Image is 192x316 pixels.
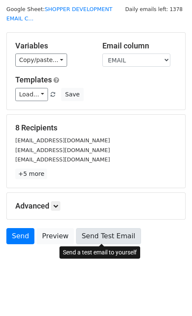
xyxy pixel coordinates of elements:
a: Send Test Email [76,228,141,244]
small: [EMAIL_ADDRESS][DOMAIN_NAME] [15,147,110,153]
small: [EMAIL_ADDRESS][DOMAIN_NAME] [15,137,110,144]
h5: Email column [102,41,177,51]
h5: Variables [15,41,90,51]
div: Send a test email to yourself [59,246,140,259]
a: Daily emails left: 1378 [122,6,186,12]
a: +5 more [15,169,47,179]
small: [EMAIL_ADDRESS][DOMAIN_NAME] [15,156,110,163]
button: Save [61,88,83,101]
span: Daily emails left: 1378 [122,5,186,14]
a: Templates [15,75,52,84]
h5: 8 Recipients [15,123,177,133]
a: Copy/paste... [15,54,67,67]
a: Load... [15,88,48,101]
a: Preview [37,228,74,244]
h5: Advanced [15,201,177,211]
iframe: Chat Widget [150,275,192,316]
small: Google Sheet: [6,6,113,22]
a: SHOPPER DEVELOPMENT EMAIL C... [6,6,113,22]
a: Send [6,228,34,244]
